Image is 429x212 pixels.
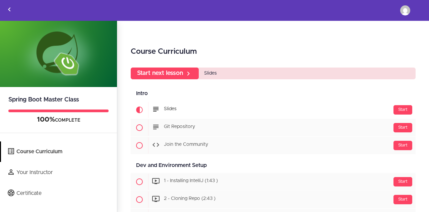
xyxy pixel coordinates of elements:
div: Intro [131,86,416,101]
div: Start [393,195,412,204]
span: Join the Community [164,142,208,147]
div: Start [393,123,412,132]
a: Start Git Repository [131,119,416,136]
span: Git Repository [164,125,195,129]
div: Start [393,141,412,150]
span: Slides [164,107,177,112]
span: 2 - Cloning Repo (2:43 ) [164,197,216,201]
div: Dev and Environment Setup [131,158,416,173]
span: 1 - Installing IntelliJ (1:43 ) [164,179,218,183]
a: Start Join the Community [131,137,416,154]
span: 100% [37,116,55,123]
a: Your Instructor [1,162,117,183]
div: Start [393,177,412,186]
span: Current item [131,101,148,119]
h2: Course Curriculum [131,46,416,57]
a: Back to courses [0,0,18,20]
a: Certificate [1,183,117,204]
a: Start 2 - Cloning Repo (2:43 ) [131,191,416,208]
a: Start 1 - Installing IntelliJ (1:43 ) [131,173,416,190]
a: Current item Start Slides [131,101,416,119]
a: Course Curriculum [1,141,117,162]
span: Slides [204,71,217,76]
a: Start next lesson [131,68,199,79]
svg: Back to courses [5,5,13,13]
img: aymentli@gmail.com [400,5,410,15]
div: Start [393,105,412,115]
div: COMPLETE [8,116,109,124]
